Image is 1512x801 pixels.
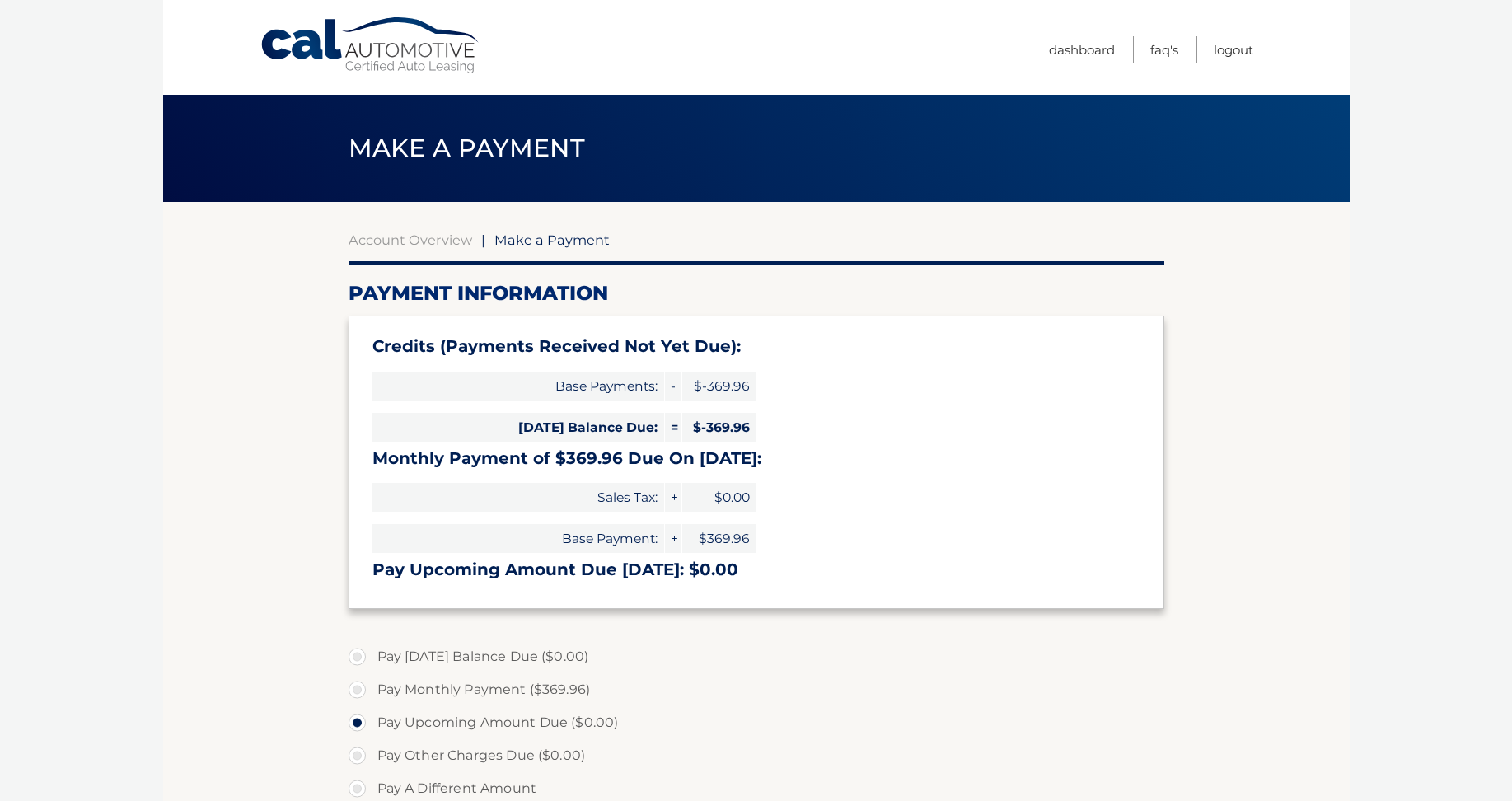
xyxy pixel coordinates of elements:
[665,524,681,553] span: +
[372,560,1140,580] h3: Pay Upcoming Amount Due [DATE]: $0.00
[682,483,756,512] span: $0.00
[349,232,472,248] a: Account Overview
[665,413,681,442] span: =
[1150,36,1178,63] a: FAQ's
[349,673,1164,706] label: Pay Monthly Payment ($369.96)
[260,16,482,75] a: Cal Automotive
[349,133,585,163] span: Make a Payment
[372,448,1140,469] h3: Monthly Payment of $369.96 Due On [DATE]:
[349,640,1164,673] label: Pay [DATE] Balance Due ($0.00)
[665,372,681,400] span: -
[349,739,1164,772] label: Pay Other Charges Due ($0.00)
[682,524,756,553] span: $369.96
[665,483,681,512] span: +
[372,483,664,512] span: Sales Tax:
[349,706,1164,739] label: Pay Upcoming Amount Due ($0.00)
[372,413,664,442] span: [DATE] Balance Due:
[481,232,485,248] span: |
[682,372,756,400] span: $-369.96
[372,524,664,553] span: Base Payment:
[1214,36,1253,63] a: Logout
[349,281,1164,306] h2: Payment Information
[682,413,756,442] span: $-369.96
[494,232,610,248] span: Make a Payment
[372,372,664,400] span: Base Payments:
[372,336,1140,357] h3: Credits (Payments Received Not Yet Due):
[1049,36,1115,63] a: Dashboard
